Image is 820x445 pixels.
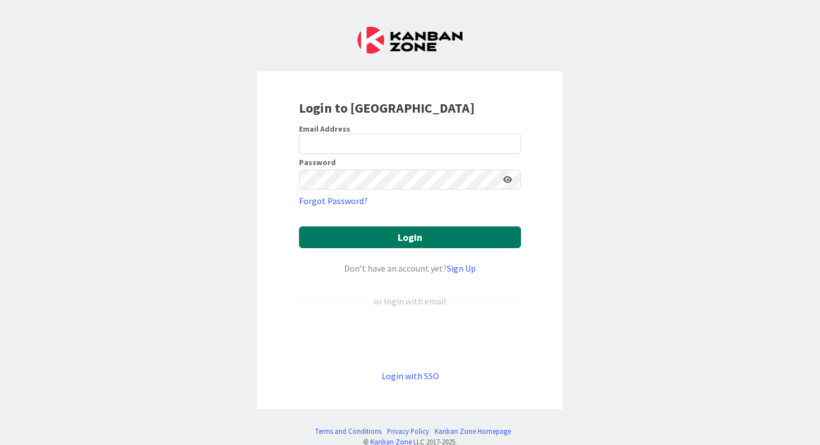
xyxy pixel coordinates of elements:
[358,27,462,54] img: Kanban Zone
[299,124,350,134] label: Email Address
[299,226,521,248] button: Login
[315,426,382,437] a: Terms and Conditions
[299,99,475,117] b: Login to [GEOGRAPHIC_DATA]
[299,194,368,207] a: Forgot Password?
[387,426,429,437] a: Privacy Policy
[293,326,527,351] iframe: Sign in with Google Button
[371,294,449,308] div: or login with email
[447,263,476,274] a: Sign Up
[299,158,336,166] label: Password
[382,370,439,381] a: Login with SSO
[299,262,521,275] div: Don’t have an account yet?
[435,426,511,437] a: Kanban Zone Homepage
